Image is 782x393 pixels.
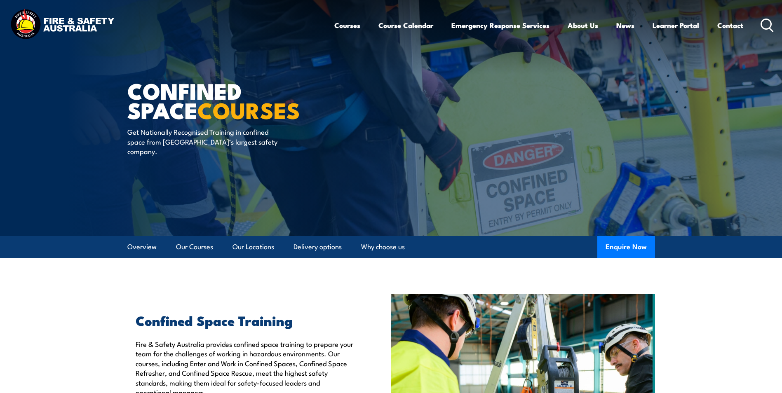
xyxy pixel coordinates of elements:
a: Learner Portal [653,14,699,36]
a: Why choose us [361,236,405,258]
a: Delivery options [294,236,342,258]
h1: Confined Space [127,81,331,119]
strong: COURSES [197,92,300,126]
a: Contact [717,14,743,36]
a: About Us [568,14,598,36]
a: Courses [334,14,360,36]
a: Emergency Response Services [451,14,550,36]
button: Enquire Now [597,236,655,258]
a: News [616,14,634,36]
a: Our Courses [176,236,213,258]
a: Overview [127,236,157,258]
h2: Confined Space Training [136,314,353,326]
a: Course Calendar [378,14,433,36]
a: Our Locations [232,236,274,258]
p: Get Nationally Recognised Training in confined space from [GEOGRAPHIC_DATA]’s largest safety comp... [127,127,278,156]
